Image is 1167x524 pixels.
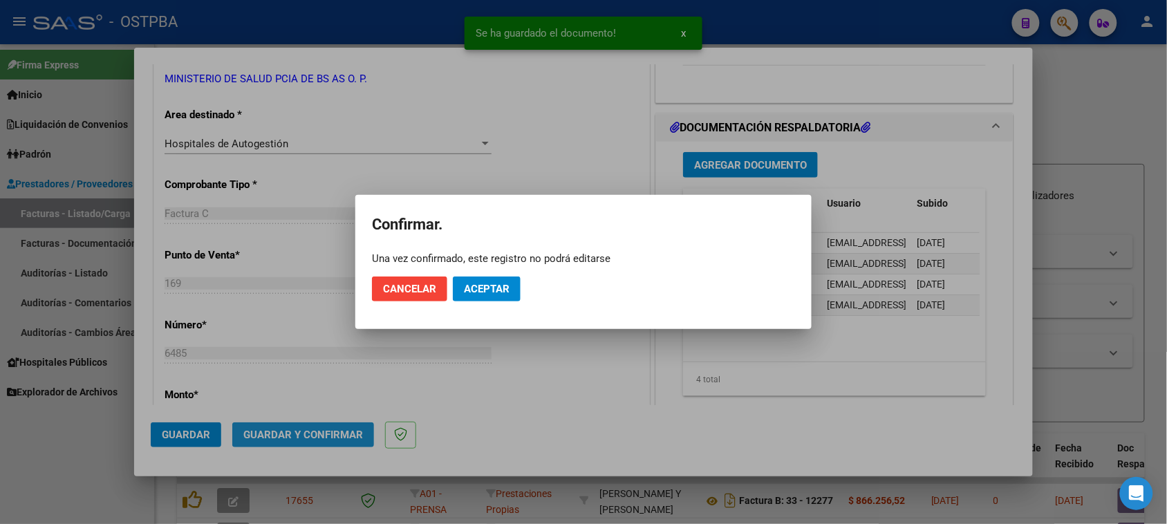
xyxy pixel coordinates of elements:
span: Cancelar [383,283,436,295]
h2: Confirmar. [372,212,795,238]
button: Cancelar [372,277,447,301]
button: Aceptar [453,277,521,301]
div: Open Intercom Messenger [1120,477,1153,510]
div: Una vez confirmado, este registro no podrá editarse [372,252,795,265]
span: Aceptar [464,283,510,295]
